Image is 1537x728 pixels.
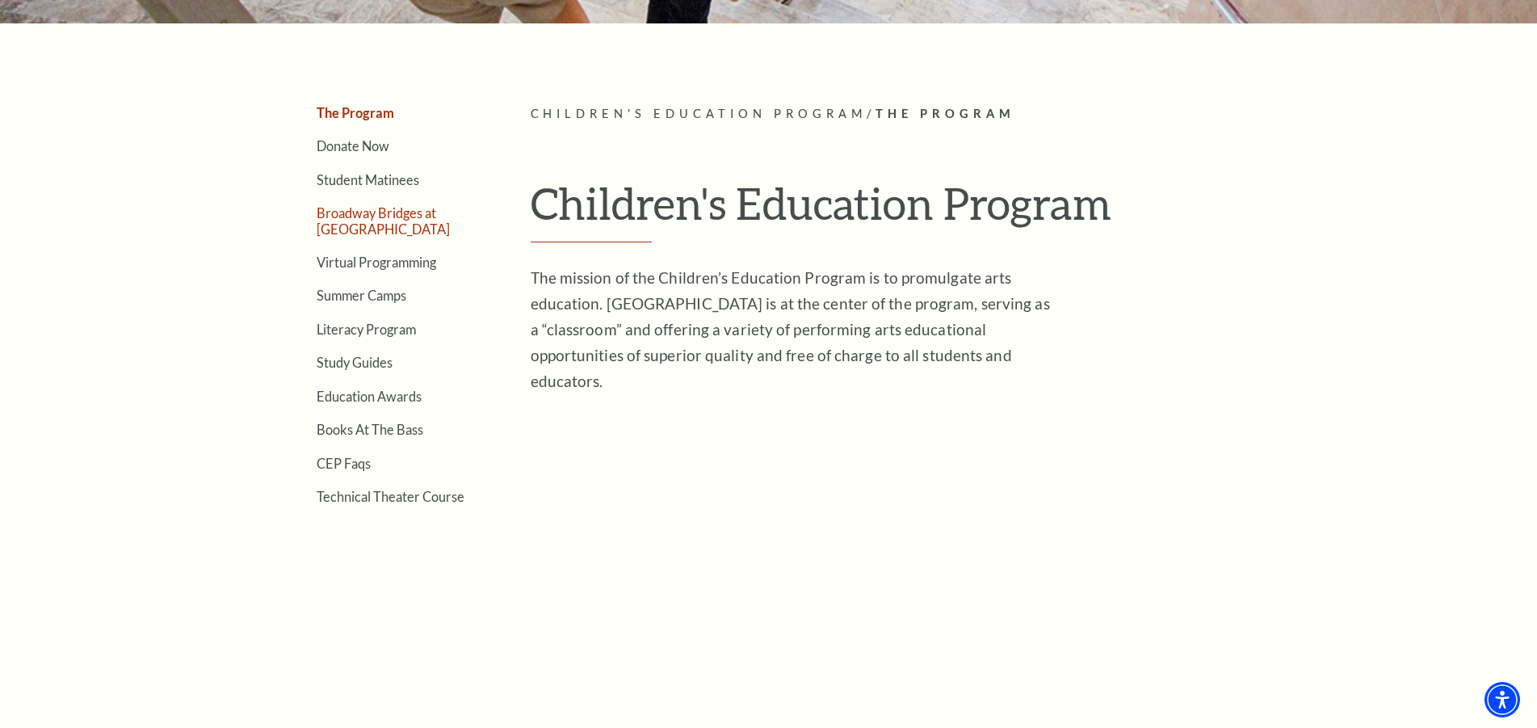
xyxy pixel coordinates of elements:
[317,255,436,270] a: Virtual Programming
[317,105,394,120] a: The Program
[317,138,389,154] a: Donate Now
[317,355,393,370] a: Study Guides
[317,172,419,187] a: Student Matinees
[317,389,422,404] a: Education Awards
[317,422,423,437] a: Books At The Bass
[317,288,406,303] a: Summer Camps
[531,265,1056,394] p: The mission of the Children’s Education Program is to promulgate arts education. [GEOGRAPHIC_DATA...
[317,489,464,504] a: Technical Theater Course
[531,177,1270,243] h1: Children's Education Program
[317,205,450,236] a: Broadway Bridges at [GEOGRAPHIC_DATA]
[531,104,1270,124] p: /
[1485,682,1520,717] div: Accessibility Menu
[317,456,371,471] a: CEP Faqs
[317,322,416,337] a: Literacy Program
[876,107,1015,120] span: The Program
[531,107,867,120] span: Children's Education Program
